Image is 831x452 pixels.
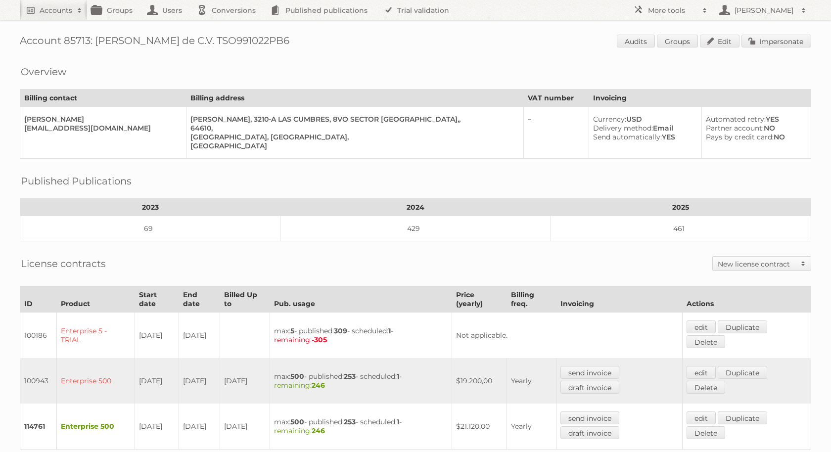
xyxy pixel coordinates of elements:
span: Send automatically: [593,133,662,141]
td: [DATE] [220,404,270,450]
th: Product [57,286,135,313]
th: Start date [135,286,179,313]
strong: 309 [334,326,347,335]
strong: 1 [397,372,399,381]
td: $19.200,00 [452,358,507,404]
div: [GEOGRAPHIC_DATA], [GEOGRAPHIC_DATA], [190,133,515,141]
strong: 1 [388,326,391,335]
div: [EMAIL_ADDRESS][DOMAIN_NAME] [24,124,178,133]
div: [PERSON_NAME] [24,115,178,124]
a: Duplicate [718,366,767,379]
strong: 253 [344,417,356,426]
a: New license contract [713,257,811,271]
td: Yearly [507,404,556,450]
th: VAT number [524,90,589,107]
span: Partner account: [706,124,764,133]
span: Toggle [796,257,811,271]
strong: 500 [290,372,304,381]
td: Enterprise 5 - TRIAL [57,313,135,359]
span: Pays by credit card: [706,133,774,141]
th: 2023 [20,199,280,216]
td: [DATE] [179,404,220,450]
th: Invoicing [589,90,811,107]
a: Delete [687,426,725,439]
div: Email [593,124,693,133]
td: max: - published: - scheduled: - [270,313,452,359]
th: 2024 [280,199,551,216]
a: edit [687,366,716,379]
div: NO [706,124,803,133]
div: YES [706,115,803,124]
td: Enterprise 500 [57,358,135,404]
td: – [524,107,589,159]
td: $21.120,00 [452,404,507,450]
th: Billing freq. [507,286,556,313]
td: 100943 [20,358,57,404]
th: Billing address [186,90,523,107]
a: send invoice [560,366,619,379]
span: Automated retry: [706,115,766,124]
td: 114761 [20,404,57,450]
td: 100186 [20,313,57,359]
h2: Overview [21,64,66,79]
strong: -305 [312,335,327,344]
a: draft invoice [560,381,619,394]
a: edit [687,411,716,424]
span: Currency: [593,115,626,124]
td: [DATE] [135,313,179,359]
div: USD [593,115,693,124]
td: [DATE] [135,358,179,404]
th: ID [20,286,57,313]
th: 2025 [551,199,811,216]
td: 429 [280,216,551,241]
strong: 5 [290,326,294,335]
h2: More tools [648,5,697,15]
strong: 246 [312,381,325,390]
span: remaining: [274,426,325,435]
div: 64610, [190,124,515,133]
h2: [PERSON_NAME] [732,5,796,15]
h2: Published Publications [21,174,132,188]
a: Delete [687,381,725,394]
th: End date [179,286,220,313]
a: Groups [657,35,698,47]
a: edit [687,320,716,333]
td: max: - published: - scheduled: - [270,358,452,404]
strong: 253 [344,372,356,381]
span: remaining: [274,335,327,344]
a: Edit [700,35,739,47]
h2: New license contract [718,259,796,269]
td: Enterprise 500 [57,404,135,450]
a: Duplicate [718,411,767,424]
span: remaining: [274,381,325,390]
a: Audits [617,35,655,47]
th: Billing contact [20,90,186,107]
span: Delivery method: [593,124,653,133]
a: Delete [687,335,725,348]
strong: 500 [290,417,304,426]
a: draft invoice [560,426,619,439]
a: Duplicate [718,320,767,333]
strong: 1 [397,417,399,426]
a: Impersonate [741,35,811,47]
td: 461 [551,216,811,241]
td: Not applicable. [452,313,683,359]
a: send invoice [560,411,619,424]
td: [DATE] [179,313,220,359]
th: Invoicing [556,286,683,313]
div: YES [593,133,693,141]
div: [GEOGRAPHIC_DATA] [190,141,515,150]
h2: License contracts [21,256,106,271]
td: [DATE] [135,404,179,450]
td: Yearly [507,358,556,404]
div: NO [706,133,803,141]
td: [DATE] [179,358,220,404]
th: Actions [683,286,811,313]
td: max: - published: - scheduled: - [270,404,452,450]
td: 69 [20,216,280,241]
td: [DATE] [220,358,270,404]
th: Price (yearly) [452,286,507,313]
div: [PERSON_NAME], 3210-A LAS CUMBRES, 8VO SECTOR [GEOGRAPHIC_DATA],, [190,115,515,124]
h1: Account 85713: [PERSON_NAME] de C.V. TSO991022PB6 [20,35,811,49]
th: Pub. usage [270,286,452,313]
